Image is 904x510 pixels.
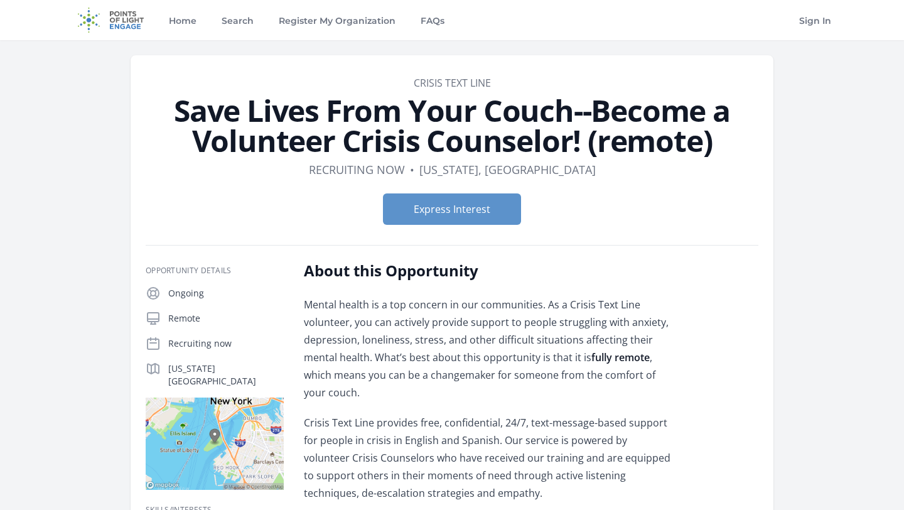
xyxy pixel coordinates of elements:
h3: Opportunity Details [146,266,284,276]
dd: Recruiting now [309,161,405,178]
strong: fully remote [591,350,650,364]
p: Ongoing [168,287,284,300]
p: Remote [168,312,284,325]
img: Map [146,398,284,490]
h2: About this Opportunity [304,261,671,281]
p: [US_STATE][GEOGRAPHIC_DATA] [168,362,284,388]
a: Crisis Text Line [414,76,491,90]
button: Express Interest [383,193,521,225]
h1: Save Lives From Your Couch--Become a Volunteer Crisis Counselor! (remote) [146,95,758,156]
dd: [US_STATE], [GEOGRAPHIC_DATA] [419,161,596,178]
p: Recruiting now [168,337,284,350]
div: • [410,161,414,178]
p: Mental health is a top concern in our communities. As a Crisis Text Line volunteer, you can activ... [304,296,671,401]
p: Crisis Text Line provides free, confidential, 24/7, text-message-based support for people in cris... [304,414,671,502]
